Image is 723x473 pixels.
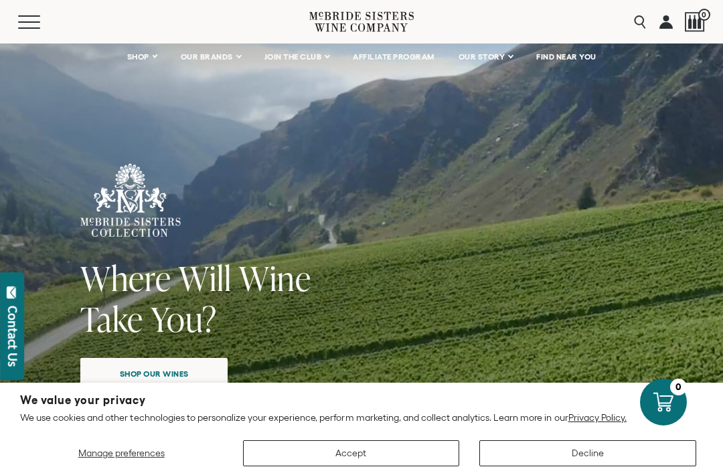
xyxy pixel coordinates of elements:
a: OUR BRANDS [172,43,249,70]
span: Take [80,296,143,342]
span: Where [80,255,171,301]
a: SHOP [118,43,165,70]
button: Decline [479,440,696,466]
span: OUR STORY [459,52,505,62]
a: FIND NEAR YOU [528,43,605,70]
span: Manage preferences [78,448,165,458]
a: OUR STORY [450,43,521,70]
span: Will [179,255,232,301]
button: Accept [243,440,460,466]
button: Manage preferences [20,440,223,466]
span: 0 [698,9,710,21]
div: Contact Us [6,306,19,367]
span: Wine [239,255,311,301]
span: OUR BRANDS [181,52,233,62]
p: We use cookies and other technologies to personalize your experience, perform marketing, and coll... [20,411,703,423]
a: JOIN THE CLUB [256,43,338,70]
span: SHOP [127,52,150,62]
h2: We value your privacy [20,395,703,406]
button: Mobile Menu Trigger [18,15,66,29]
span: You? [151,296,217,342]
a: Privacy Policy. [568,412,627,423]
div: 0 [670,379,687,395]
a: AFFILIATE PROGRAM [344,43,443,70]
span: JOIN THE CLUB [264,52,322,62]
span: AFFILIATE PROGRAM [353,52,434,62]
a: Shop our wines [80,358,228,390]
span: FIND NEAR YOU [536,52,596,62]
span: Shop our wines [96,361,212,387]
